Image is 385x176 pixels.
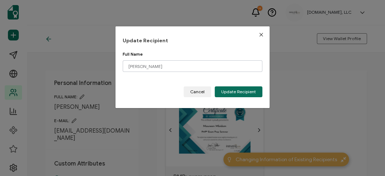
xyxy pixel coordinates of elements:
button: Update Recipient [215,86,262,97]
div: dialog [115,26,270,108]
span: Cancel [190,90,205,94]
button: Close [253,26,270,43]
h1: Update Recipient [123,37,262,44]
input: Jane Doe [123,60,262,72]
span: Full Name [123,51,143,57]
span: Update Recipient [221,90,256,94]
button: Cancel [184,86,211,97]
iframe: Chat Widget [349,141,385,176]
